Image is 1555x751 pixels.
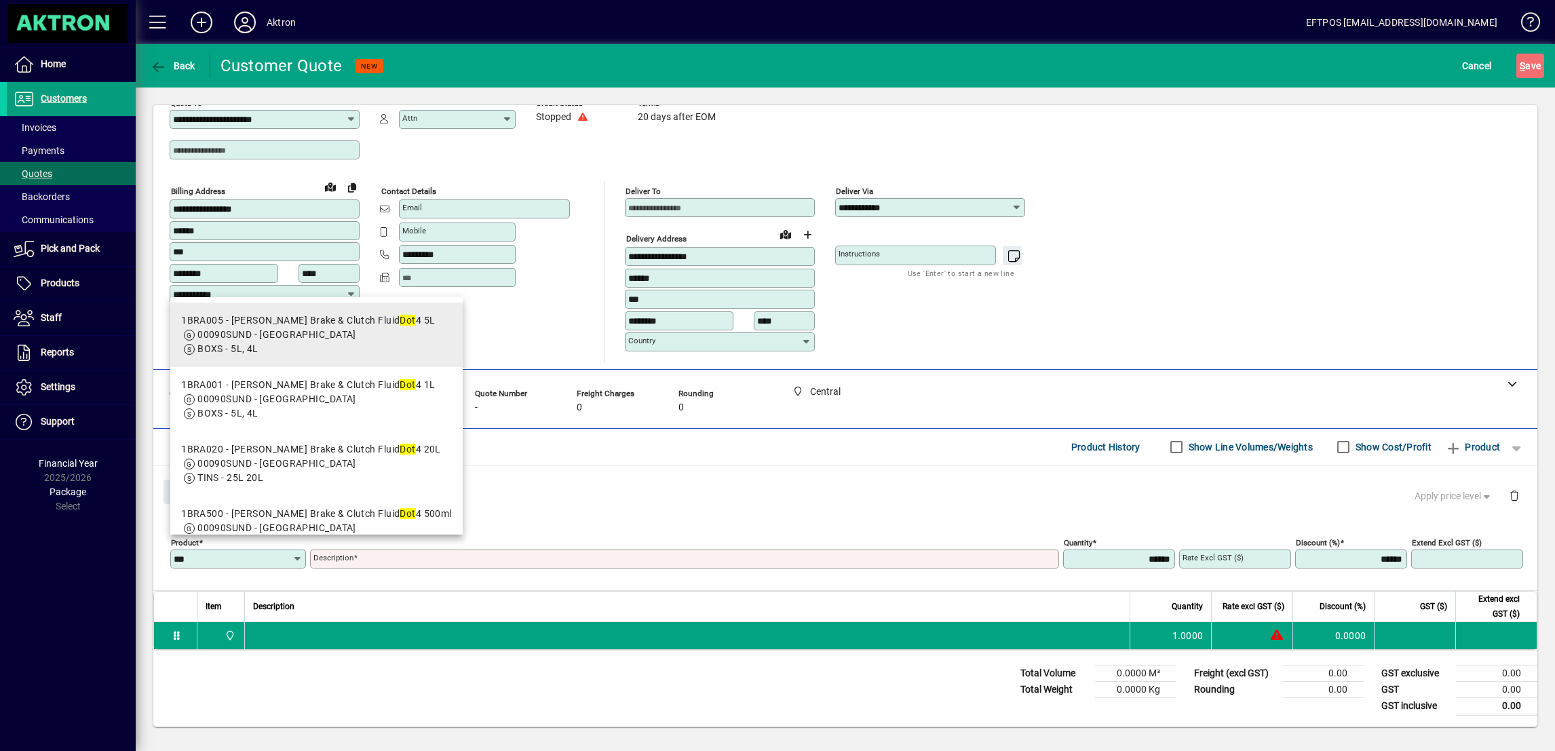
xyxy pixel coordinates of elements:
[181,442,441,457] div: 1BRA020 - [PERSON_NAME] Brake & Clutch Fluid 4 20L
[1183,553,1244,562] mat-label: Rate excl GST ($)
[1353,440,1432,454] label: Show Cost/Profit
[39,458,98,469] span: Financial Year
[1187,681,1282,697] td: Rounding
[1282,665,1364,681] td: 0.00
[1456,665,1537,681] td: 0.00
[361,62,378,71] span: NEW
[14,191,70,202] span: Backorders
[320,176,341,197] a: View on map
[14,145,64,156] span: Payments
[400,315,415,326] em: Dot
[171,537,199,547] mat-label: Product
[7,405,136,439] a: Support
[796,224,818,246] button: Choose address
[402,203,422,212] mat-label: Email
[1498,489,1531,501] app-page-header-button: Delete
[164,480,210,504] button: Close
[1459,54,1495,78] button: Cancel
[197,343,258,354] span: BOXS - 5L, 4L
[220,55,343,77] div: Customer Quote
[41,277,79,288] span: Products
[153,466,1537,516] div: Product
[1375,697,1456,714] td: GST inclusive
[1187,665,1282,681] td: Freight (excl GST)
[197,393,356,404] span: 00090SUND - [GEOGRAPHIC_DATA]
[7,162,136,185] a: Quotes
[7,301,136,335] a: Staff
[1498,480,1531,512] button: Delete
[14,168,52,179] span: Quotes
[1420,599,1447,614] span: GST ($)
[475,402,478,413] span: -
[1375,665,1456,681] td: GST exclusive
[50,486,86,497] span: Package
[402,226,426,235] mat-label: Mobile
[1282,681,1364,697] td: 0.00
[1066,435,1146,459] button: Product History
[7,232,136,266] a: Pick and Pack
[1516,54,1544,78] button: Save
[1511,3,1538,47] a: Knowledge Base
[1320,599,1366,614] span: Discount (%)
[1292,622,1374,649] td: 0.0000
[1095,681,1176,697] td: 0.0000 Kg
[253,599,294,614] span: Description
[41,416,75,427] span: Support
[577,402,582,413] span: 0
[341,176,363,198] button: Copy to Delivery address
[1375,681,1456,697] td: GST
[150,60,195,71] span: Back
[908,265,1014,281] mat-hint: Use 'Enter' to start a new line
[170,431,463,496] mat-option: 1BRA020 - Morris Brake & Clutch Fluid Dot4 20L
[197,522,356,533] span: 00090SUND - [GEOGRAPHIC_DATA]
[267,12,296,33] div: Aktron
[136,54,210,78] app-page-header-button: Back
[1064,537,1092,547] mat-label: Quantity
[1409,484,1499,508] button: Apply price level
[1464,592,1520,621] span: Extend excl GST ($)
[7,116,136,139] a: Invoices
[839,249,880,258] mat-label: Instructions
[170,303,463,367] mat-option: 1BRA005 - Morris Brake & Clutch Fluid Dot4 5L
[402,113,417,123] mat-label: Attn
[836,187,873,196] mat-label: Deliver via
[1014,681,1095,697] td: Total Weight
[313,553,353,562] mat-label: Description
[170,496,463,560] mat-option: 1BRA500 - Morris Brake & Clutch Fluid Dot4 500ml
[181,507,452,521] div: 1BRA500 - [PERSON_NAME] Brake & Clutch Fluid 4 500ml
[1172,629,1204,642] span: 1.0000
[1306,12,1497,33] div: EFTPOS [EMAIL_ADDRESS][DOMAIN_NAME]
[1186,440,1313,454] label: Show Line Volumes/Weights
[1014,665,1095,681] td: Total Volume
[1412,537,1482,547] mat-label: Extend excl GST ($)
[181,378,435,392] div: 1BRA001 - [PERSON_NAME] Brake & Clutch Fluid 4 1L
[7,47,136,81] a: Home
[147,54,199,78] button: Back
[1456,697,1537,714] td: 0.00
[400,379,415,390] em: Dot
[638,112,716,123] span: 20 days after EOM
[7,208,136,231] a: Communications
[41,381,75,392] span: Settings
[400,444,415,455] em: Dot
[206,599,222,614] span: Item
[180,10,223,35] button: Add
[1095,665,1176,681] td: 0.0000 M³
[1296,537,1340,547] mat-label: Discount (%)
[197,458,356,469] span: 00090SUND - [GEOGRAPHIC_DATA]
[775,223,796,245] a: View on map
[170,402,197,413] span: [DATE]
[7,139,136,162] a: Payments
[1462,55,1492,77] span: Cancel
[7,336,136,370] a: Reports
[536,112,571,123] span: Stopped
[181,313,435,328] div: 1BRA005 - [PERSON_NAME] Brake & Clutch Fluid 4 5L
[41,58,66,69] span: Home
[1520,55,1541,77] span: ave
[400,508,415,519] em: Dot
[41,243,100,254] span: Pick and Pack
[678,402,684,413] span: 0
[160,485,213,497] app-page-header-button: Close
[1456,681,1537,697] td: 0.00
[14,214,94,225] span: Communications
